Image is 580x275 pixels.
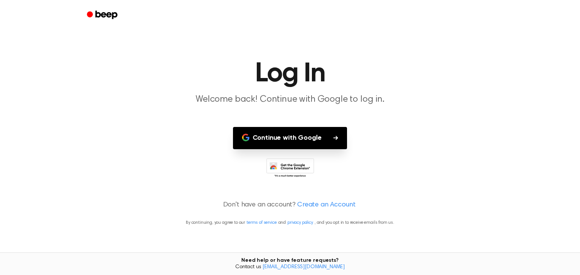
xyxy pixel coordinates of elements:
[262,264,345,270] a: [EMAIL_ADDRESS][DOMAIN_NAME]
[287,220,313,225] a: privacy policy
[82,8,124,23] a: Beep
[297,200,355,210] a: Create an Account
[9,200,571,210] p: Don't have an account?
[9,219,571,226] p: By continuing, you agree to our and , and you opt in to receive emails from us.
[145,93,435,106] p: Welcome back! Continue with Google to log in.
[97,60,483,87] h1: Log In
[5,264,575,271] span: Contact us
[247,220,276,225] a: terms of service
[233,127,347,149] button: Continue with Google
